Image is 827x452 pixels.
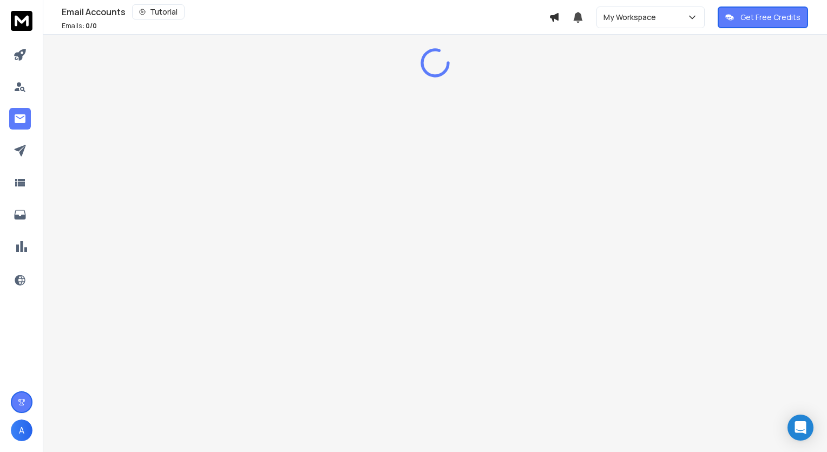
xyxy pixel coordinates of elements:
button: Get Free Credits [718,7,808,28]
button: Tutorial [132,4,185,20]
button: A [11,419,32,441]
div: Email Accounts [62,4,549,20]
p: My Workspace [603,12,660,23]
p: Emails : [62,22,97,30]
div: Open Intercom Messenger [787,415,813,441]
p: Get Free Credits [740,12,800,23]
span: 0 / 0 [86,21,97,30]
